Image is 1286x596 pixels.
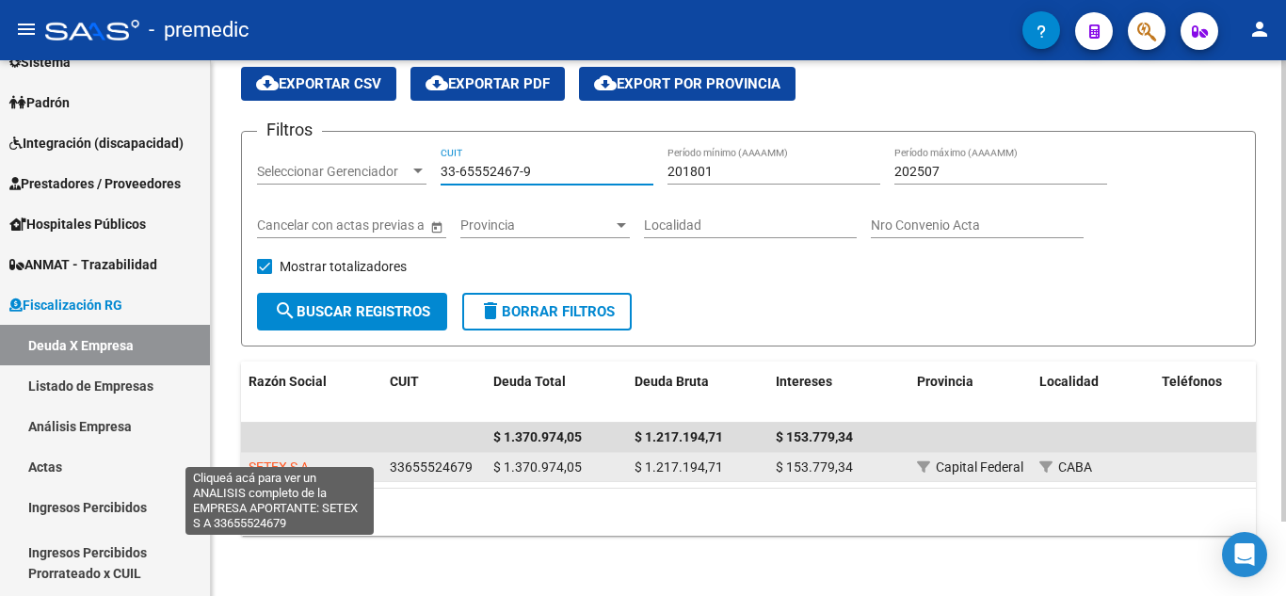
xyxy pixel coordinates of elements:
[776,459,853,475] span: $ 153.779,34
[1032,362,1154,424] datatable-header-cell: Localidad
[249,374,327,389] span: Razón Social
[257,117,322,143] h3: Filtros
[635,429,723,444] span: $ 1.217.194,71
[241,67,396,101] button: Exportar CSV
[627,362,768,424] datatable-header-cell: Deuda Bruta
[9,173,181,194] span: Prestadores / Proveedores
[1039,374,1099,389] span: Localidad
[1222,532,1267,577] div: Open Intercom Messenger
[486,362,627,424] datatable-header-cell: Deuda Total
[776,374,832,389] span: Intereses
[1162,374,1222,389] span: Teléfonos
[9,52,71,72] span: Sistema
[9,254,157,275] span: ANMAT - Trazabilidad
[9,295,122,315] span: Fiscalización RG
[249,459,309,475] span: SETEX S A
[635,459,723,475] span: $ 1.217.194,71
[479,303,615,320] span: Borrar Filtros
[426,72,448,94] mat-icon: cloud_download
[493,459,582,475] span: $ 1.370.974,05
[256,72,279,94] mat-icon: cloud_download
[1058,459,1092,475] span: CABA
[426,75,550,92] span: Exportar PDF
[917,374,973,389] span: Provincia
[594,72,617,94] mat-icon: cloud_download
[410,67,565,101] button: Exportar PDF
[594,75,780,92] span: Export por Provincia
[280,255,407,278] span: Mostrar totalizadores
[390,459,473,475] span: 33655524679
[426,217,446,236] button: Open calendar
[909,362,1032,424] datatable-header-cell: Provincia
[9,133,184,153] span: Integración (discapacidad)
[257,293,447,330] button: Buscar Registros
[936,459,1023,475] span: Capital Federal
[493,374,566,389] span: Deuda Total
[15,18,38,40] mat-icon: menu
[1248,18,1271,40] mat-icon: person
[257,164,410,180] span: Seleccionar Gerenciador
[274,299,297,322] mat-icon: search
[9,214,146,234] span: Hospitales Públicos
[462,293,632,330] button: Borrar Filtros
[149,9,249,51] span: - premedic
[241,362,382,424] datatable-header-cell: Razón Social
[256,75,381,92] span: Exportar CSV
[241,489,1256,536] div: 1 total
[274,303,430,320] span: Buscar Registros
[635,374,709,389] span: Deuda Bruta
[776,429,853,444] span: $ 153.779,34
[768,362,909,424] datatable-header-cell: Intereses
[460,217,613,234] span: Provincia
[390,374,419,389] span: CUIT
[479,299,502,322] mat-icon: delete
[9,92,70,113] span: Padrón
[493,429,582,444] span: $ 1.370.974,05
[382,362,486,424] datatable-header-cell: CUIT
[579,67,796,101] button: Export por Provincia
